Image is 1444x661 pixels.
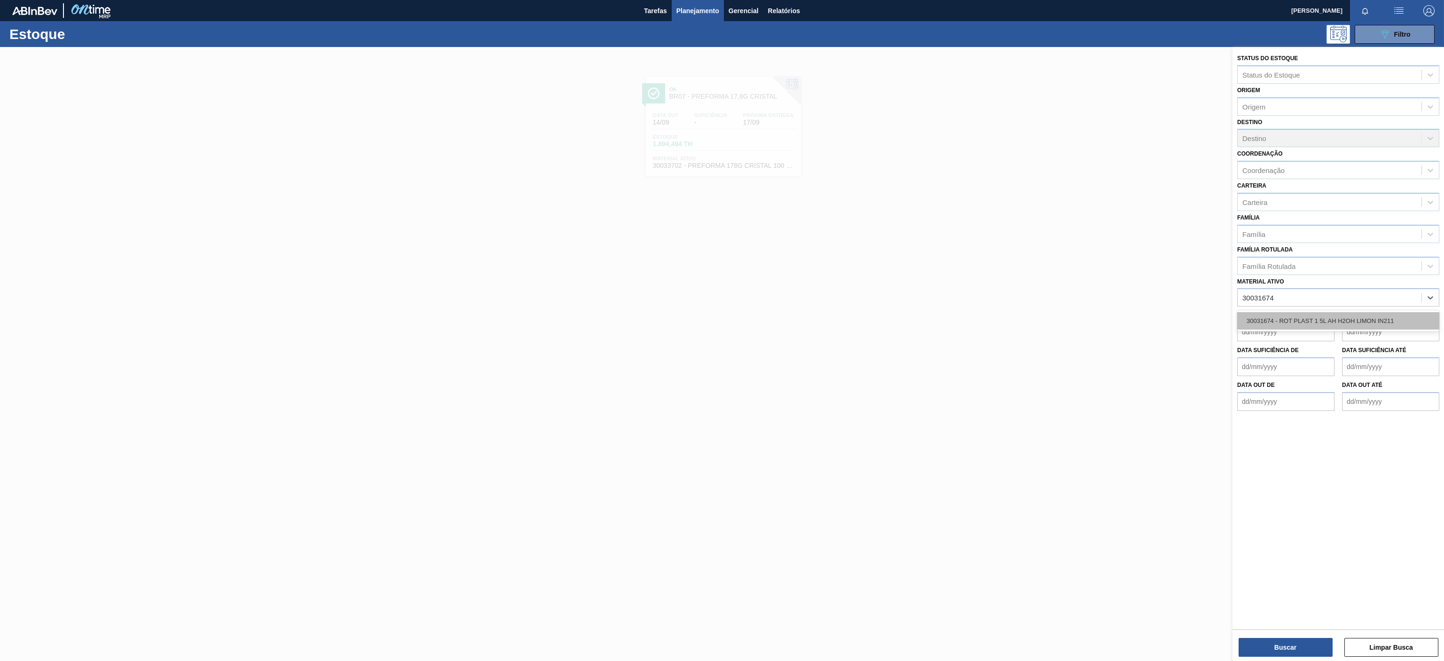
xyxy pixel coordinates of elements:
input: dd/mm/yyyy [1342,357,1439,376]
label: Data out até [1342,382,1382,388]
input: dd/mm/yyyy [1342,323,1439,341]
label: Material ativo [1237,278,1284,285]
label: Data suficiência de [1237,347,1299,354]
img: TNhmsLtSVTkK8tSr43FrP2fwEKptu5GPRR3wAAAABJRU5ErkJggg== [12,7,57,15]
input: dd/mm/yyyy [1237,357,1334,376]
div: Status do Estoque [1242,71,1300,79]
input: dd/mm/yyyy [1342,392,1439,411]
button: Notificações [1350,4,1380,17]
div: 30031674 - ROT PLAST 1 5L AH H2OH LIMON IN211 [1237,312,1439,330]
span: Tarefas [644,5,667,16]
label: Status do Estoque [1237,55,1298,62]
input: dd/mm/yyyy [1237,323,1334,341]
div: Origem [1242,102,1265,110]
div: Família Rotulada [1242,262,1295,270]
label: Origem [1237,87,1260,94]
label: Família Rotulada [1237,246,1293,253]
img: userActions [1393,5,1405,16]
h1: Estoque [9,29,159,39]
label: Carteira [1237,182,1266,189]
label: Data suficiência até [1342,347,1406,354]
label: Data out de [1237,382,1275,388]
div: Pogramando: nenhum usuário selecionado [1326,25,1350,44]
div: Coordenação [1242,166,1285,174]
span: Filtro [1394,31,1411,38]
button: Filtro [1355,25,1435,44]
label: Coordenação [1237,150,1283,157]
span: Relatórios [768,5,800,16]
input: dd/mm/yyyy [1237,392,1334,411]
img: Logout [1423,5,1435,16]
span: Planejamento [676,5,719,16]
label: Família [1237,214,1260,221]
label: Destino [1237,119,1262,126]
div: Carteira [1242,198,1267,206]
span: Gerencial [729,5,759,16]
div: Família [1242,230,1265,238]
